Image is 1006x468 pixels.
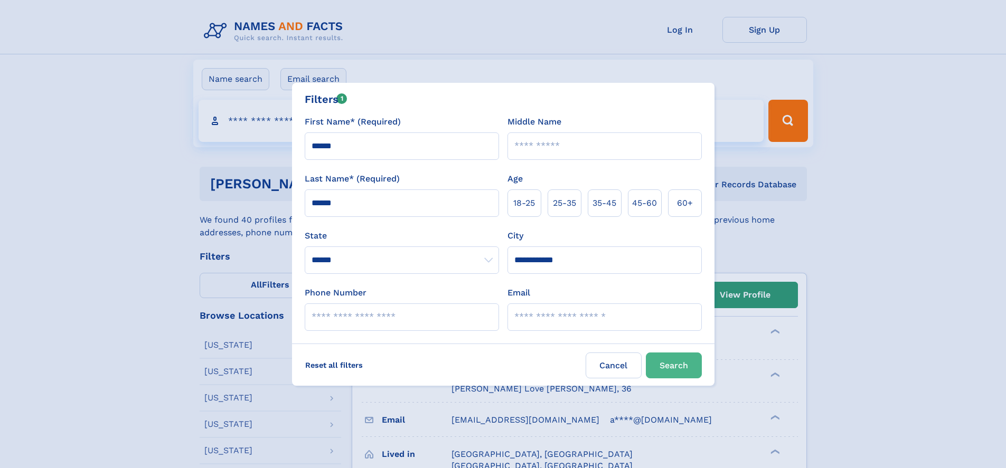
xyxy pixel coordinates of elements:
label: Middle Name [507,116,561,128]
label: Last Name* (Required) [305,173,400,185]
span: 35‑45 [593,197,616,209]
label: Age [507,173,523,185]
label: Email [507,286,530,299]
label: State [305,230,499,242]
span: 18‑25 [513,197,535,209]
span: 25‑35 [553,197,576,209]
button: Search [646,352,702,378]
label: Phone Number [305,286,366,299]
label: Cancel [586,352,642,378]
div: Filters [305,91,347,107]
span: 60+ [677,197,693,209]
label: City [507,230,523,242]
label: Reset all filters [298,352,370,378]
span: 45‑60 [632,197,657,209]
label: First Name* (Required) [305,116,401,128]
